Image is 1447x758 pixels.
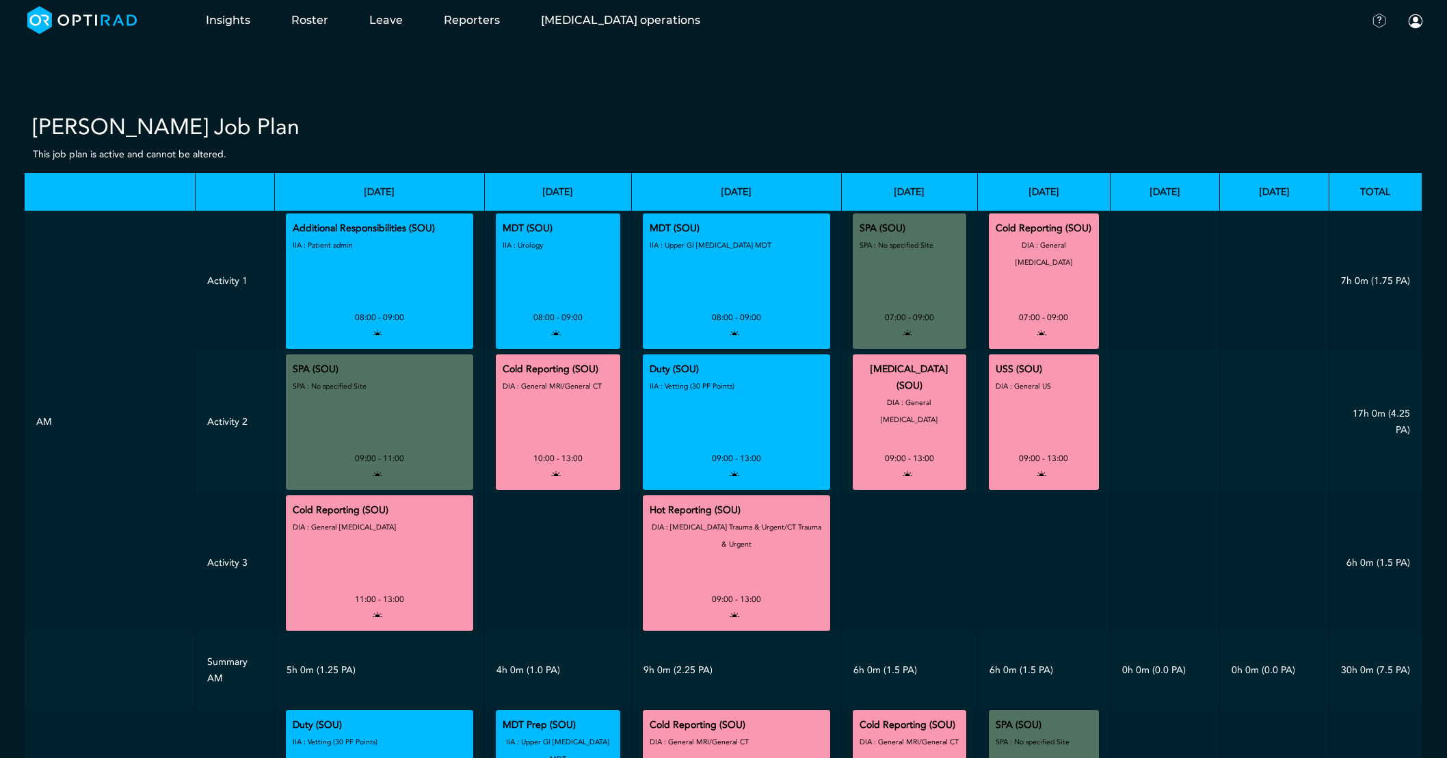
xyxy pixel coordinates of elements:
th: [DATE] [1219,173,1329,211]
i: open to allocation [370,468,385,481]
div: 08:00 - 09:00 [712,309,761,326]
div: 09:00 - 13:00 [885,450,934,467]
div: MDT (SOU) [503,220,553,237]
small: DIA : General [MEDICAL_DATA] [881,397,938,425]
div: USS (SOU) [996,361,1042,378]
td: Activity 1 [195,211,274,352]
th: [DATE] [484,173,631,211]
td: 17h 0m (4.25 PA) [1329,352,1422,493]
div: Cold Reporting (SOU) [293,502,388,519]
div: Additional Responsibilities (SOU) [293,220,435,237]
td: 6h 0m (1.5 PA) [841,633,977,707]
img: brand-opti-rad-logos-blue-and-white-d2f68631ba2948856bd03f2d395fb146ddc8fb01b4b6e9315ea85fa773367... [27,6,137,34]
th: [DATE] [274,173,484,211]
td: 0h 0m (0.0 PA) [1110,633,1219,707]
small: SPA : No specified Site [860,240,933,250]
td: 7h 0m (1.75 PA) [1329,211,1422,352]
div: [MEDICAL_DATA] (SOU) [860,361,959,394]
small: IIA : Urology [503,240,543,250]
div: 07:00 - 09:00 [885,309,934,326]
div: 09:00 - 13:00 [712,591,761,607]
i: open to allocation [727,468,742,481]
small: DIA : General US [996,381,1051,391]
td: 6h 0m (1.5 PA) [1329,493,1422,633]
th: [DATE] [977,173,1110,211]
i: open to allocation [727,609,742,622]
div: MDT Prep (SOU) [503,717,576,733]
small: DIA : General MRI/General CT [860,737,959,747]
div: Duty (SOU) [293,717,342,733]
div: 10:00 - 13:00 [533,450,583,467]
th: [DATE] [632,173,842,211]
td: Activity 2 [195,352,274,493]
div: 08:00 - 09:00 [533,309,583,326]
i: open to allocation [1034,468,1049,481]
small: This job plan is active and cannot be altered. [33,148,226,161]
td: AM [25,211,195,633]
div: SPA (SOU) [293,361,338,378]
div: Cold Reporting (SOU) [503,361,598,378]
td: 5h 0m (1.25 PA) [274,633,484,707]
small: SPA : No specified Site [996,737,1070,747]
i: open to allocation [370,327,385,340]
th: Total [1329,173,1422,211]
small: IIA : Vetting (30 PF Points) [293,737,377,747]
i: open to allocation [548,327,563,340]
td: 0h 0m (0.0 PA) [1219,633,1329,707]
div: SPA (SOU) [996,717,1041,733]
div: SPA (SOU) [860,220,905,237]
div: 09:00 - 13:00 [712,450,761,467]
i: open to allocation [370,609,385,622]
div: 08:00 - 09:00 [355,309,404,326]
small: IIA : Vetting (30 PF Points) [650,381,734,391]
div: 11:00 - 13:00 [355,591,404,607]
td: 6h 0m (1.5 PA) [977,633,1110,707]
small: DIA : [MEDICAL_DATA] Trauma & Urgent/CT Trauma & Urgent [652,522,821,549]
i: open to allocation [1034,327,1049,340]
i: open to allocation [900,468,915,481]
div: Cold Reporting (SOU) [650,717,745,733]
div: MDT (SOU) [650,220,700,237]
td: 30h 0m (7.5 PA) [1329,633,1422,707]
small: IIA : Patient admin [293,240,353,250]
small: DIA : General MRI/General CT [503,381,602,391]
i: open to allocation [900,327,915,340]
small: DIA : General [MEDICAL_DATA] [293,522,396,532]
td: Summary AM [195,633,274,707]
div: 07:00 - 09:00 [1019,309,1068,326]
div: 09:00 - 13:00 [1019,450,1068,467]
td: Activity 3 [195,493,274,633]
h2: [PERSON_NAME] Job Plan [33,114,948,140]
th: [DATE] [1110,173,1219,211]
i: open to allocation [548,468,563,481]
div: 09:00 - 11:00 [355,450,404,467]
th: [DATE] [841,173,977,211]
small: IIA : Upper GI [MEDICAL_DATA] MDT [650,240,771,250]
small: SPA : No specified Site [293,381,367,391]
small: DIA : General [MEDICAL_DATA] [1015,240,1072,267]
div: Cold Reporting (SOU) [996,220,1091,237]
div: Hot Reporting (SOU) [650,502,741,519]
td: 9h 0m (2.25 PA) [632,633,842,707]
i: open to allocation [727,327,742,340]
small: DIA : General MRI/General CT [650,737,749,747]
div: Cold Reporting (SOU) [860,717,955,733]
div: Duty (SOU) [650,361,699,378]
td: 4h 0m (1.0 PA) [484,633,631,707]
